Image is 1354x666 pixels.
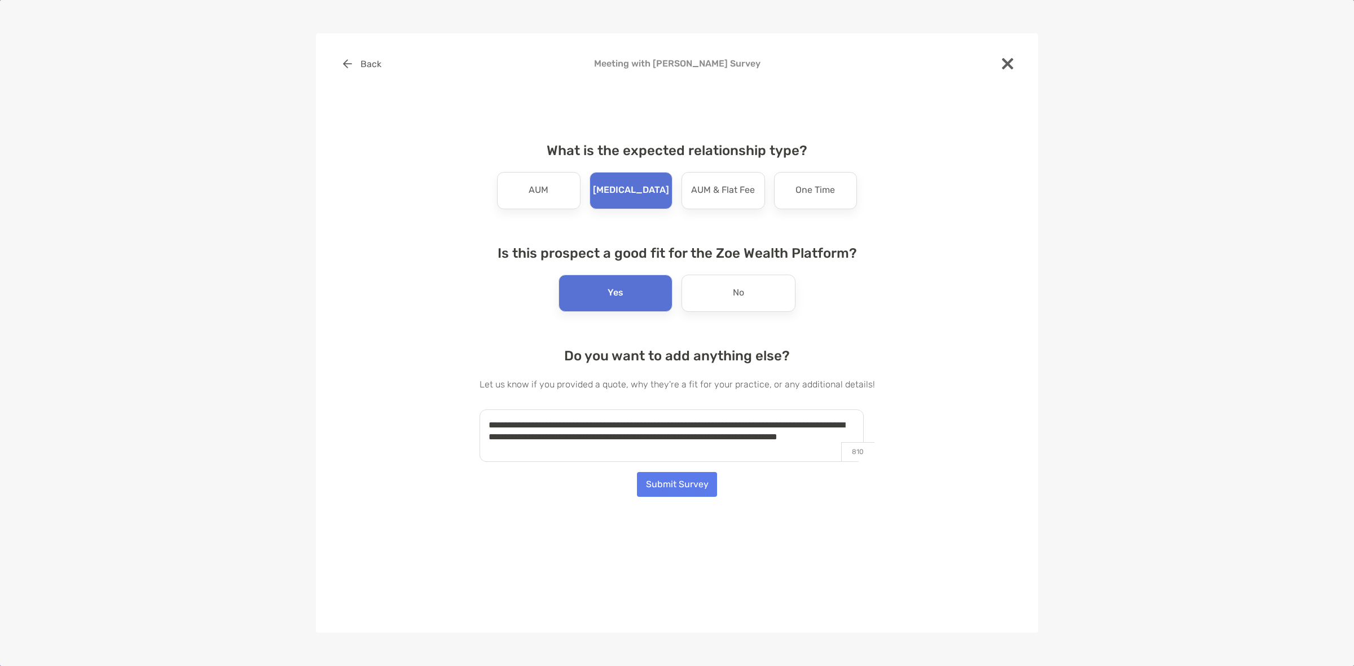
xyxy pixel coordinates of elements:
h4: Is this prospect a good fit for the Zoe Wealth Platform? [480,245,875,261]
h4: What is the expected relationship type? [480,143,875,158]
img: button icon [343,59,352,68]
p: No [733,284,744,302]
p: One Time [795,182,835,200]
p: [MEDICAL_DATA] [593,182,669,200]
img: close modal [1002,58,1013,69]
p: 810 [841,442,874,461]
button: Back [334,51,390,76]
p: AUM [529,182,548,200]
p: Let us know if you provided a quote, why they're a fit for your practice, or any additional details! [480,377,875,391]
button: Submit Survey [637,472,717,497]
p: Yes [608,284,623,302]
h4: Do you want to add anything else? [480,348,875,364]
h4: Meeting with [PERSON_NAME] Survey [334,58,1020,69]
p: AUM & Flat Fee [691,182,755,200]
